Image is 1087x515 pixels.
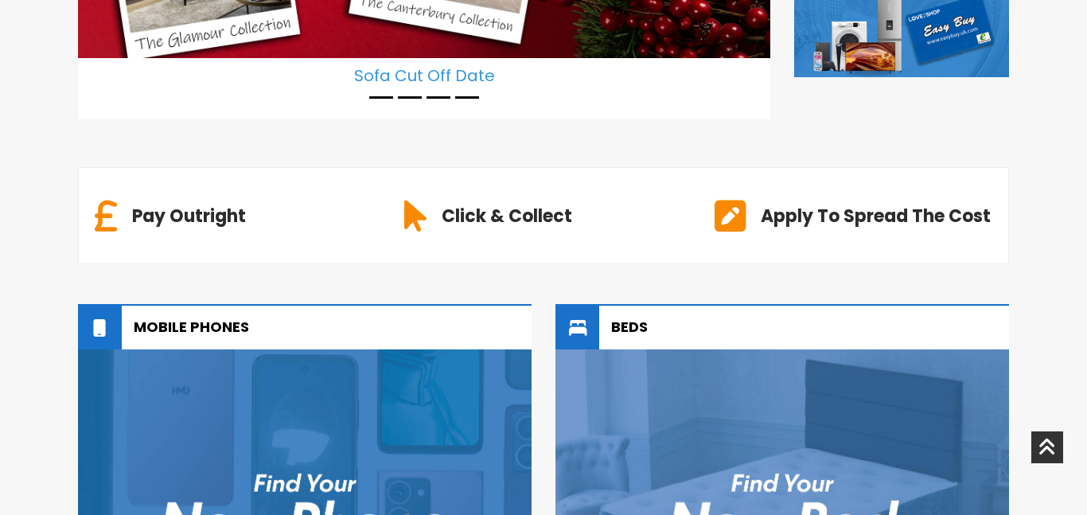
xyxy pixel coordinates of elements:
[78,58,770,85] h5: Sofa Cut Off Date
[555,306,1009,349] h2: Beds
[132,203,246,229] h6: Pay Outright
[761,203,991,229] h6: Apply To Spread The Cost
[78,306,532,349] h2: Mobile Phones
[442,203,572,229] h6: Click & Collect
